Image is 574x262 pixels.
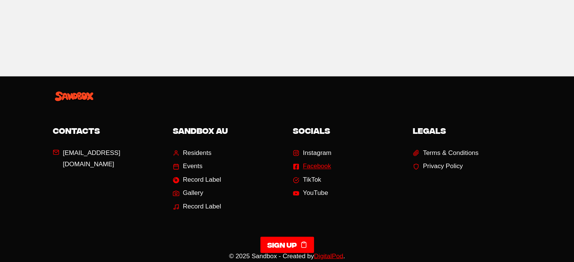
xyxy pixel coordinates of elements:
[293,125,402,136] h5: SOCIALS
[293,187,328,199] a: YouTube
[303,174,322,186] span: TikTok
[183,187,203,199] span: Gallery
[293,161,331,172] a: Facebook
[183,201,221,213] span: Record Label
[293,147,332,159] a: Instagram
[260,237,314,253] a: Sign up
[53,125,162,136] h5: CONTACTS
[423,147,479,159] span: Terms & Conditions
[183,147,212,159] span: Residents
[183,161,203,172] span: Events
[53,147,162,170] a: [EMAIL_ADDRESS][DOMAIN_NAME]
[413,161,463,172] a: Privacy Policy
[173,201,221,213] a: Record Label
[173,187,203,199] a: Gallery
[303,161,331,172] span: Facebook
[267,239,297,250] span: Sign up
[173,147,212,159] a: Residents
[173,174,221,186] a: Record Label
[303,187,328,199] span: YouTube
[413,125,522,136] h5: LEGALS
[423,161,463,172] span: Privacy Policy
[63,147,162,170] span: [EMAIL_ADDRESS][DOMAIN_NAME]
[173,161,203,172] a: Events
[293,174,322,186] a: TikTok
[413,147,479,159] a: Terms & Conditions
[183,174,221,186] span: Record Label
[173,125,282,136] h5: SANDBOX AU
[303,147,332,159] span: Instagram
